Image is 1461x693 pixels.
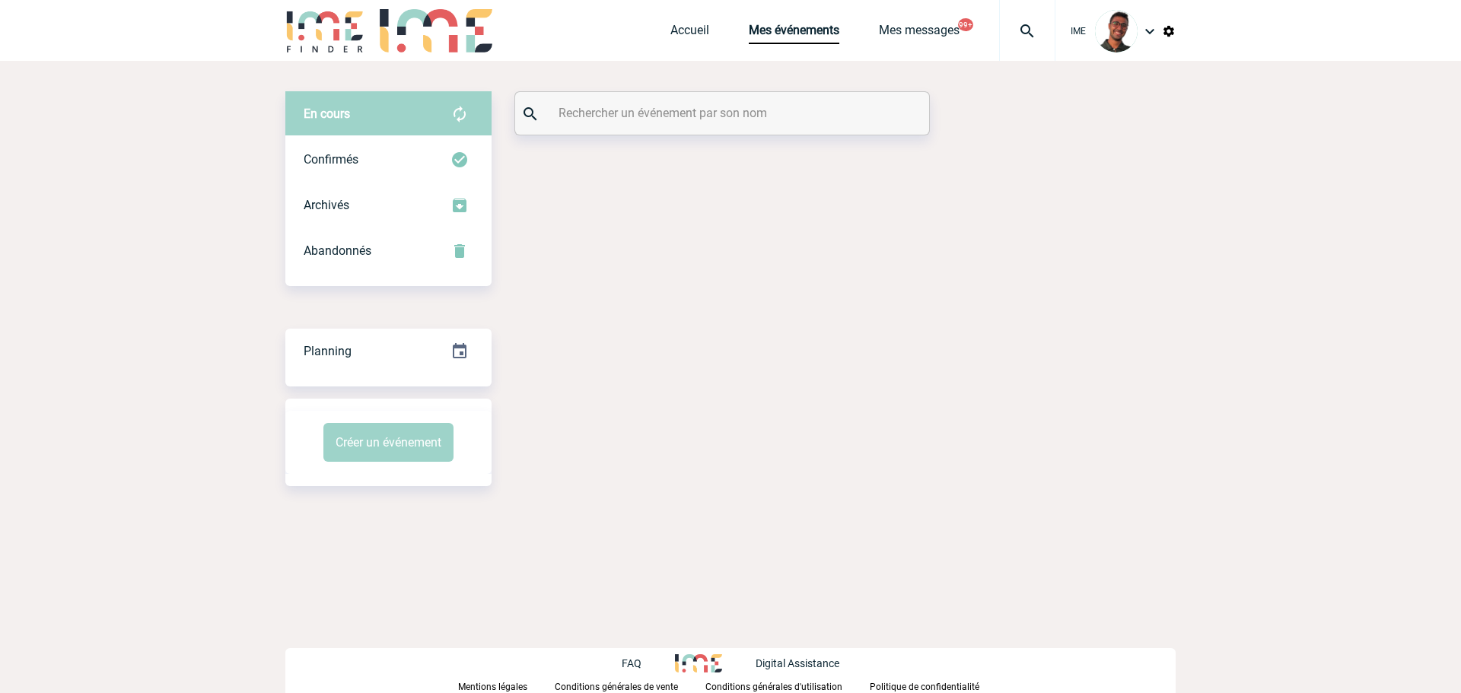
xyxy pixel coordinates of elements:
a: FAQ [622,655,675,669]
span: En cours [304,106,350,121]
img: 124970-0.jpg [1095,10,1138,52]
p: Mentions légales [458,682,527,692]
div: Retrouvez ici tous les événements que vous avez décidé d'archiver [285,183,492,228]
a: Conditions générales de vente [555,679,705,693]
span: Confirmés [304,152,358,167]
a: Accueil [670,23,709,44]
p: Conditions générales d'utilisation [705,682,842,692]
a: Mes messages [879,23,960,44]
p: FAQ [622,657,641,669]
img: http://www.idealmeetingsevents.fr/ [675,654,722,672]
input: Rechercher un événement par son nom [555,102,893,124]
button: Créer un événement [323,423,454,462]
p: Politique de confidentialité [870,682,979,692]
p: Conditions générales de vente [555,682,678,692]
a: Mentions légales [458,679,555,693]
a: Mes événements [749,23,839,44]
p: Digital Assistance [756,657,839,669]
a: Conditions générales d'utilisation [705,679,870,693]
span: Abandonnés [304,243,371,258]
span: IME [1071,26,1086,37]
div: Retrouvez ici tous vos événements organisés par date et état d'avancement [285,329,492,374]
a: Politique de confidentialité [870,679,1004,693]
img: IME-Finder [285,9,364,52]
span: Planning [304,344,352,358]
a: Planning [285,328,492,373]
div: Retrouvez ici tous vos événements annulés [285,228,492,274]
div: Retrouvez ici tous vos évènements avant confirmation [285,91,492,137]
button: 99+ [958,18,973,31]
span: Archivés [304,198,349,212]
